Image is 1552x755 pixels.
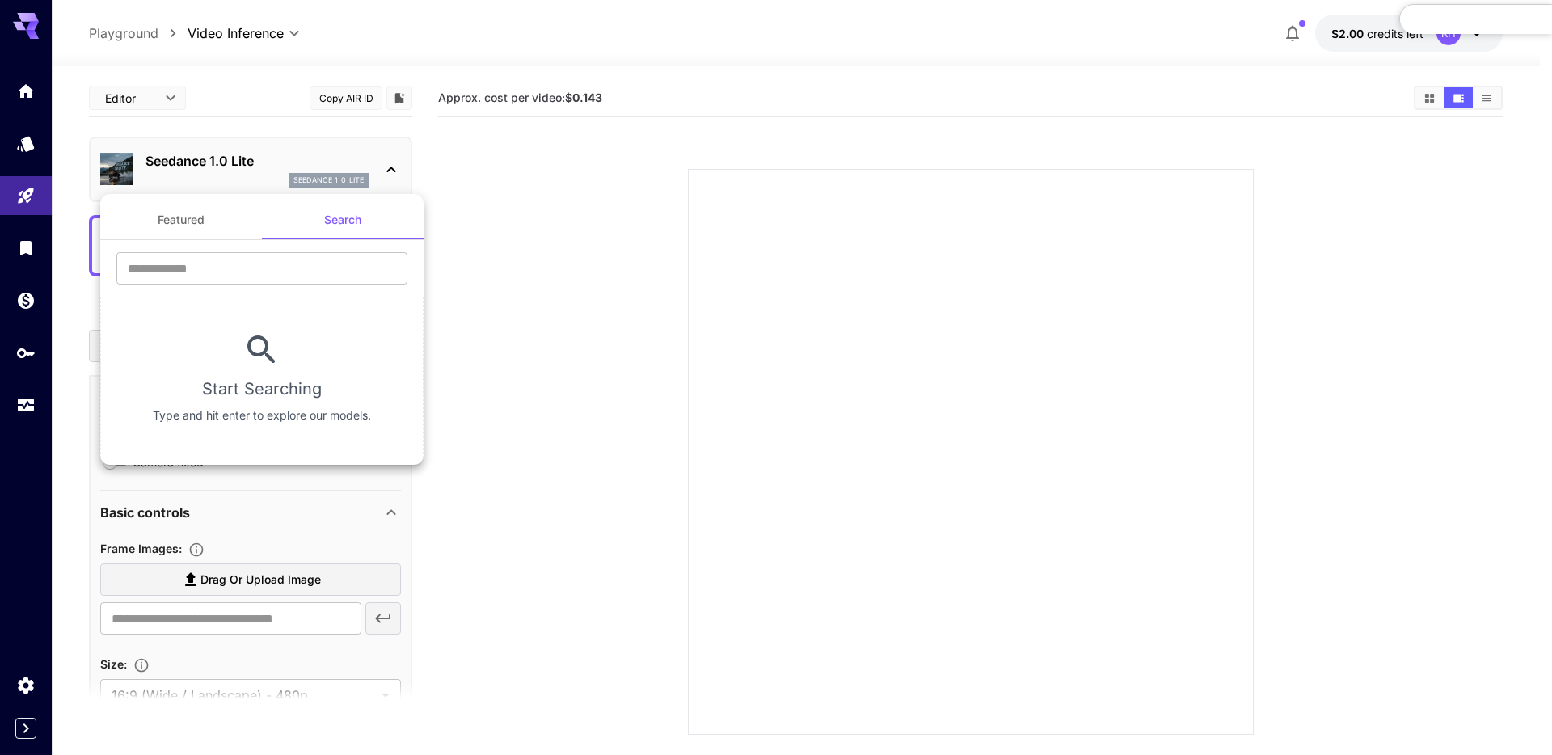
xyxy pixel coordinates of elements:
[1454,5,1488,34] div: Add sticky note
[1443,5,1454,34] div: Select a highlight color
[1415,5,1443,34] div: Select text to highlight or click to turn on a highlighter pen
[1400,5,1415,34] div: Collapse the Annotation Toolbar
[262,200,424,239] button: Search
[153,407,371,424] p: Type and hit enter to explore our models.
[100,200,262,239] button: Featured
[202,376,322,402] h6: Start Searching
[1488,5,1522,34] div: Saved. Click to reorganize
[1522,5,1551,34] div: Show annotations list on this page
